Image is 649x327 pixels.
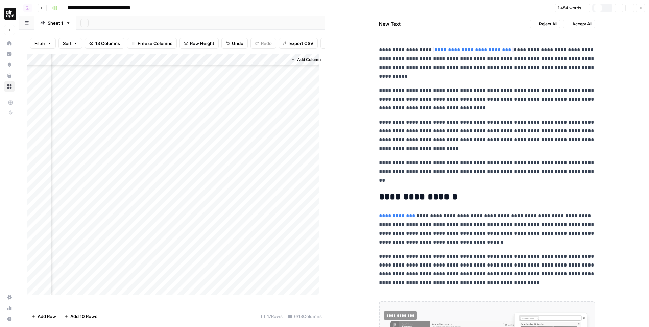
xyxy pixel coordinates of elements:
button: Freeze Columns [127,38,177,49]
button: Undo [221,38,248,49]
h2: New Text [379,21,401,27]
img: AirOps Administrative Logo [4,8,16,20]
button: Sort [58,38,82,49]
button: Add Row [27,311,60,322]
button: Redo [250,38,276,49]
a: Settings [4,292,15,303]
a: Browse [4,81,15,92]
div: Sheet 1 [48,20,63,26]
span: Add Column [297,57,321,63]
span: Reject All [539,21,557,27]
span: 1,454 words [558,5,581,11]
span: Row Height [190,40,214,47]
button: Reject All [530,20,560,28]
button: 1,454 words [555,4,590,12]
a: Home [4,38,15,49]
a: Your Data [4,70,15,81]
a: Usage [4,303,15,313]
a: Sheet 1 [34,16,76,30]
button: Filter [30,38,56,49]
span: Freeze Columns [138,40,172,47]
div: 6/13 Columns [285,311,324,322]
span: Undo [232,40,243,47]
a: Opportunities [4,59,15,70]
button: Add Column [288,55,323,64]
button: Accept All [563,20,595,28]
button: Export CSV [279,38,318,49]
button: Add 10 Rows [60,311,101,322]
span: Accept All [572,21,592,27]
button: 13 Columns [85,38,124,49]
button: Row Height [179,38,219,49]
span: Add 10 Rows [70,313,97,320]
button: Workspace: AirOps Administrative [4,5,15,22]
div: 17 Rows [258,311,285,322]
button: Help + Support [4,313,15,324]
a: Insights [4,49,15,59]
span: Export CSV [289,40,313,47]
span: Redo [261,40,272,47]
span: Filter [34,40,45,47]
span: Sort [63,40,72,47]
span: 13 Columns [95,40,120,47]
span: Add Row [38,313,56,320]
